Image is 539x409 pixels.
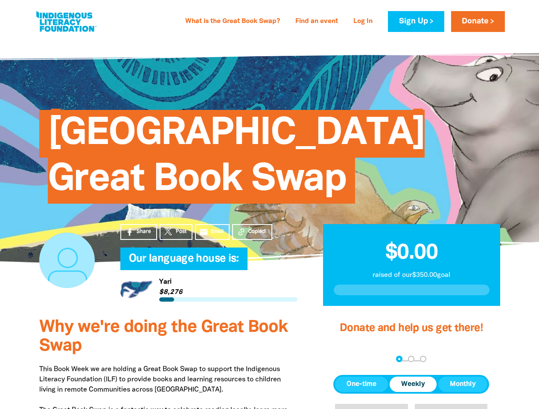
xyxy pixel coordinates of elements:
a: Find an event [290,15,343,29]
button: Copied! [232,224,272,240]
span: Our language house is: [129,254,239,270]
span: One-time [347,379,376,389]
i: email [199,228,208,236]
a: What is the Great Book Swap? [180,15,285,29]
span: Monthly [450,379,476,389]
div: Donation frequency [333,375,489,394]
button: Navigate to step 3 of 3 to enter your payment details [420,356,426,362]
a: emailEmail [195,224,230,240]
a: Log In [348,15,378,29]
button: Navigate to step 2 of 3 to enter your details [408,356,414,362]
a: Share [120,224,157,240]
span: $0.00 [385,243,438,263]
p: raised of our $350.00 goal [334,270,489,280]
span: Copied! [248,228,266,236]
span: Email [211,228,224,236]
a: Sign Up [388,11,444,32]
a: Post [160,224,192,240]
button: Monthly [438,377,487,392]
h6: My Team [120,262,297,267]
button: Weekly [390,377,437,392]
span: Why we're doing the Great Book Swap [39,320,288,354]
a: Donate [451,11,505,32]
span: Weekly [401,379,425,389]
span: Donate and help us get there! [340,323,483,333]
button: One-time [335,377,388,392]
span: [GEOGRAPHIC_DATA] Great Book Swap [48,116,425,204]
span: Share [137,228,151,236]
button: Navigate to step 1 of 3 to enter your donation amount [396,356,402,362]
span: Post [176,228,186,236]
